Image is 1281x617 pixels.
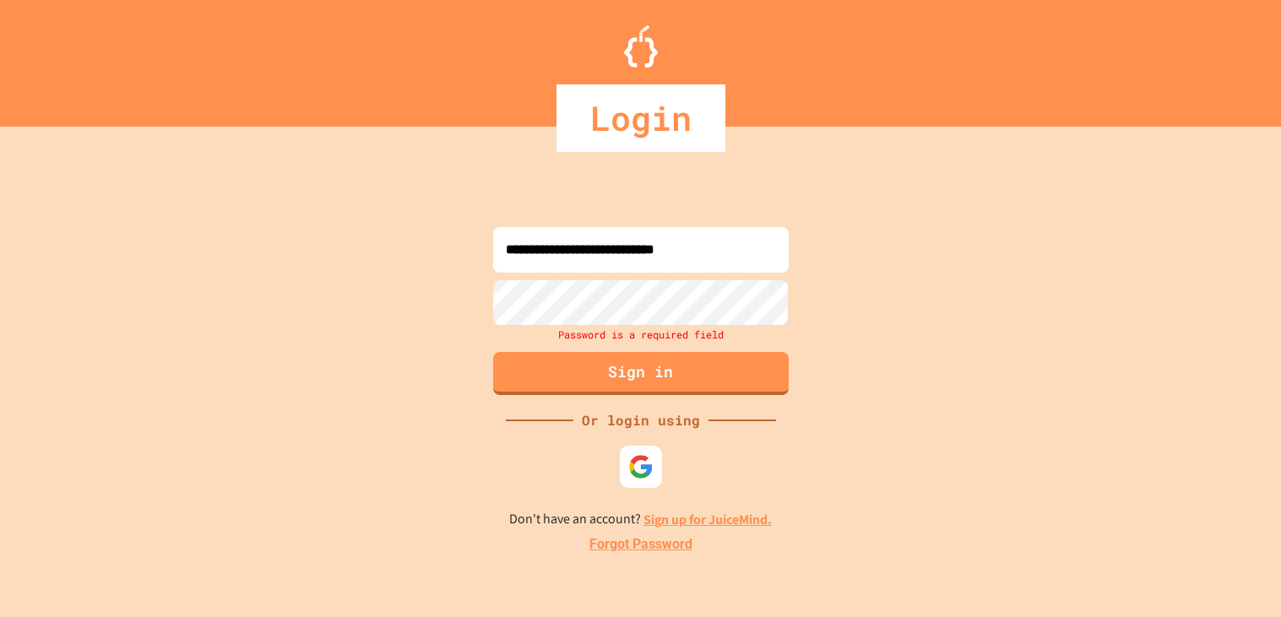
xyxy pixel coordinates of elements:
img: Logo.svg [624,25,658,68]
div: Or login using [573,410,708,430]
a: Sign up for JuiceMind. [643,511,772,528]
div: Password is a required field [489,325,793,344]
div: Login [556,84,725,152]
button: Sign in [493,352,789,395]
img: google-icon.svg [628,454,654,479]
a: Forgot Password [589,534,692,555]
p: Don't have an account? [509,509,772,530]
